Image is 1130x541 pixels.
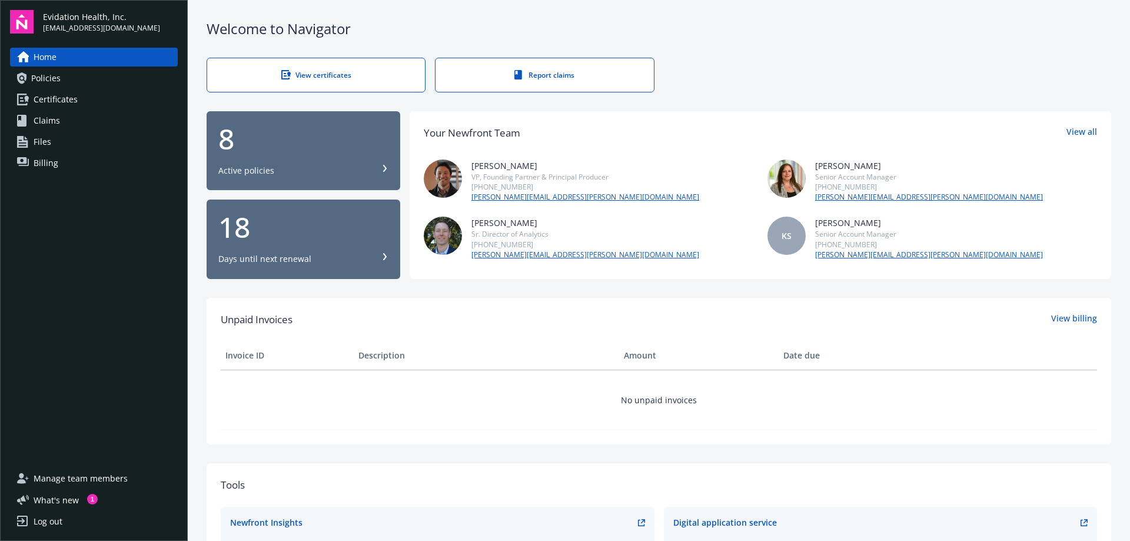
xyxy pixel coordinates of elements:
a: Policies [10,69,178,88]
span: Unpaid Invoices [221,312,293,327]
div: Log out [34,512,62,531]
button: 18Days until next renewal [207,200,400,279]
div: Your Newfront Team [424,125,520,141]
span: What ' s new [34,494,79,506]
div: [PHONE_NUMBER] [471,182,699,192]
th: Description [354,341,619,370]
button: What's new1 [10,494,98,506]
a: [PERSON_NAME][EMAIL_ADDRESS][PERSON_NAME][DOMAIN_NAME] [471,192,699,203]
div: VP, Founding Partner & Principal Producer [471,172,699,182]
div: [PHONE_NUMBER] [815,182,1043,192]
span: Manage team members [34,469,128,488]
span: Claims [34,111,60,130]
span: Certificates [34,90,78,109]
img: navigator-logo.svg [10,10,34,34]
span: KS [782,230,792,242]
span: Home [34,48,56,67]
img: photo [767,160,806,198]
a: [PERSON_NAME][EMAIL_ADDRESS][PERSON_NAME][DOMAIN_NAME] [471,250,699,260]
div: 8 [218,125,388,153]
a: Report claims [435,58,654,92]
div: [PERSON_NAME] [815,217,1043,229]
span: Billing [34,154,58,172]
span: Policies [31,69,61,88]
a: View certificates [207,58,426,92]
div: Active policies [218,165,274,177]
div: [PHONE_NUMBER] [471,240,699,250]
span: [EMAIL_ADDRESS][DOMAIN_NAME] [43,23,160,34]
button: Evidation Health, Inc.[EMAIL_ADDRESS][DOMAIN_NAME] [43,10,178,34]
div: [PHONE_NUMBER] [815,240,1043,250]
th: Amount [619,341,779,370]
div: [PERSON_NAME] [471,217,699,229]
div: [PERSON_NAME] [815,160,1043,172]
span: Files [34,132,51,151]
a: [PERSON_NAME][EMAIL_ADDRESS][PERSON_NAME][DOMAIN_NAME] [815,192,1043,203]
span: Evidation Health, Inc. [43,11,160,23]
div: 18 [218,213,388,241]
div: 1 [87,494,98,505]
td: No unpaid invoices [221,370,1097,430]
div: Digital application service [673,516,777,529]
a: [PERSON_NAME][EMAIL_ADDRESS][PERSON_NAME][DOMAIN_NAME] [815,250,1043,260]
div: Sr. Director of Analytics [471,229,699,239]
img: photo [424,160,462,198]
div: Senior Account Manager [815,229,1043,239]
div: Tools [221,477,1097,493]
div: Report claims [459,70,630,80]
div: Senior Account Manager [815,172,1043,182]
button: 8Active policies [207,111,400,191]
th: Invoice ID [221,341,354,370]
a: Home [10,48,178,67]
a: Manage team members [10,469,178,488]
th: Date due [779,341,912,370]
div: Welcome to Navigator [207,19,1111,39]
div: [PERSON_NAME] [471,160,699,172]
a: Billing [10,154,178,172]
a: Certificates [10,90,178,109]
img: photo [424,217,462,255]
div: View certificates [231,70,401,80]
a: Claims [10,111,178,130]
a: Files [10,132,178,151]
div: Newfront Insights [230,516,303,529]
a: View all [1066,125,1097,141]
div: Days until next renewal [218,253,311,265]
a: View billing [1051,312,1097,327]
